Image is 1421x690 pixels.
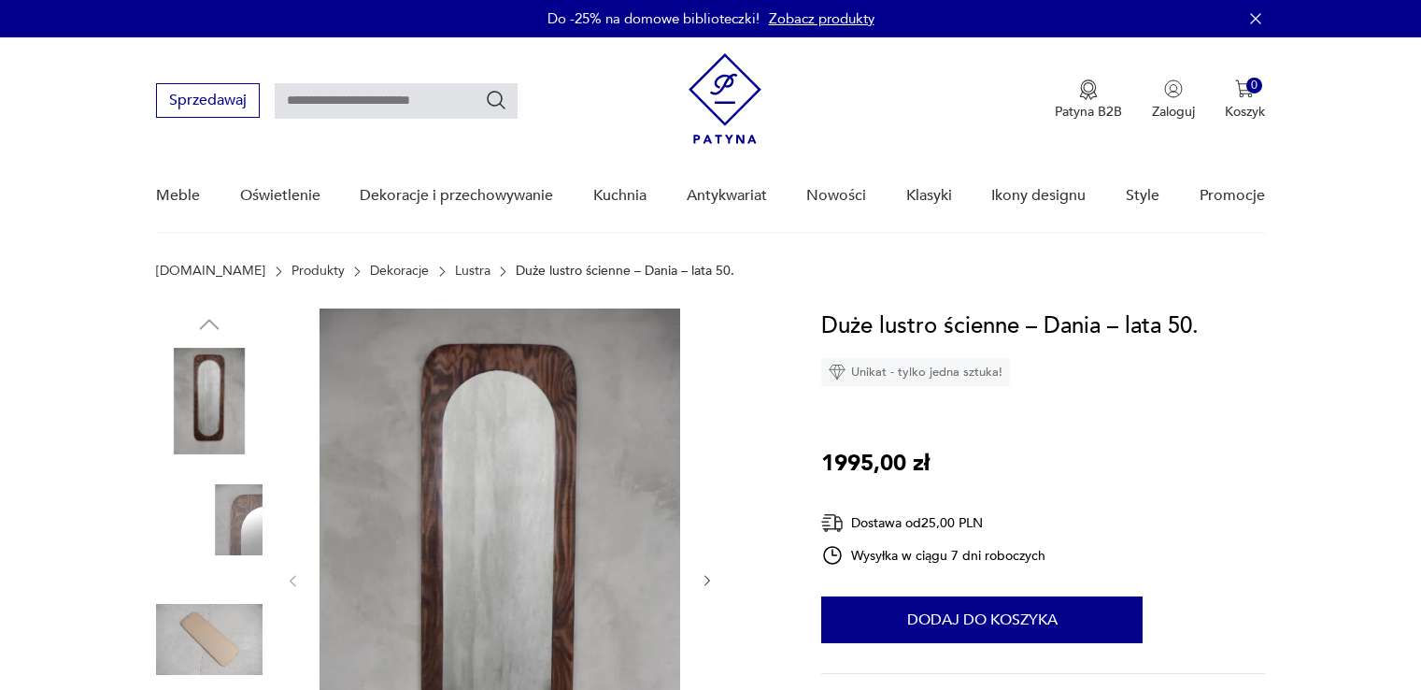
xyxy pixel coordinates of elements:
[689,53,761,144] img: Patyna - sklep z meblami i dekoracjami vintage
[156,83,260,118] button: Sprzedawaj
[1055,79,1122,121] button: Patyna B2B
[769,9,874,28] a: Zobacz produkty
[1126,160,1159,232] a: Style
[291,264,345,279] a: Produkty
[1152,79,1195,121] button: Zaloguj
[991,160,1086,232] a: Ikony designu
[687,160,767,232] a: Antykwariat
[821,511,844,535] img: Ikona dostawy
[821,511,1045,535] div: Dostawa od 25,00 PLN
[360,160,553,232] a: Dekoracje i przechowywanie
[821,358,1010,386] div: Unikat - tylko jedna sztuka!
[1055,103,1122,121] p: Patyna B2B
[1225,79,1265,121] button: 0Koszyk
[156,95,260,108] a: Sprzedawaj
[821,309,1199,344] h1: Duże lustro ścienne – Dania – lata 50.
[806,160,866,232] a: Nowości
[593,160,647,232] a: Kuchnia
[829,364,845,381] img: Ikona diamentu
[821,544,1045,567] div: Wysyłka w ciągu 7 dni roboczych
[485,89,507,111] button: Szukaj
[1235,79,1254,98] img: Ikona koszyka
[516,264,734,279] p: Duże lustro ścienne – Dania – lata 50.
[906,160,952,232] a: Klasyki
[156,160,200,232] a: Meble
[156,467,263,573] img: Zdjęcie produktu Duże lustro ścienne – Dania – lata 50.
[156,348,263,454] img: Zdjęcie produktu Duże lustro ścienne – Dania – lata 50.
[1164,79,1183,98] img: Ikonka użytkownika
[821,446,930,482] p: 1995,00 zł
[1079,79,1098,100] img: Ikona medalu
[1246,78,1262,93] div: 0
[240,160,320,232] a: Oświetlenie
[455,264,490,279] a: Lustra
[1225,103,1265,121] p: Koszyk
[370,264,429,279] a: Dekoracje
[1152,103,1195,121] p: Zaloguj
[156,264,265,279] a: [DOMAIN_NAME]
[1200,160,1265,232] a: Promocje
[821,597,1143,643] button: Dodaj do koszyka
[547,9,760,28] p: Do -25% na domowe biblioteczki!
[1055,79,1122,121] a: Ikona medaluPatyna B2B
